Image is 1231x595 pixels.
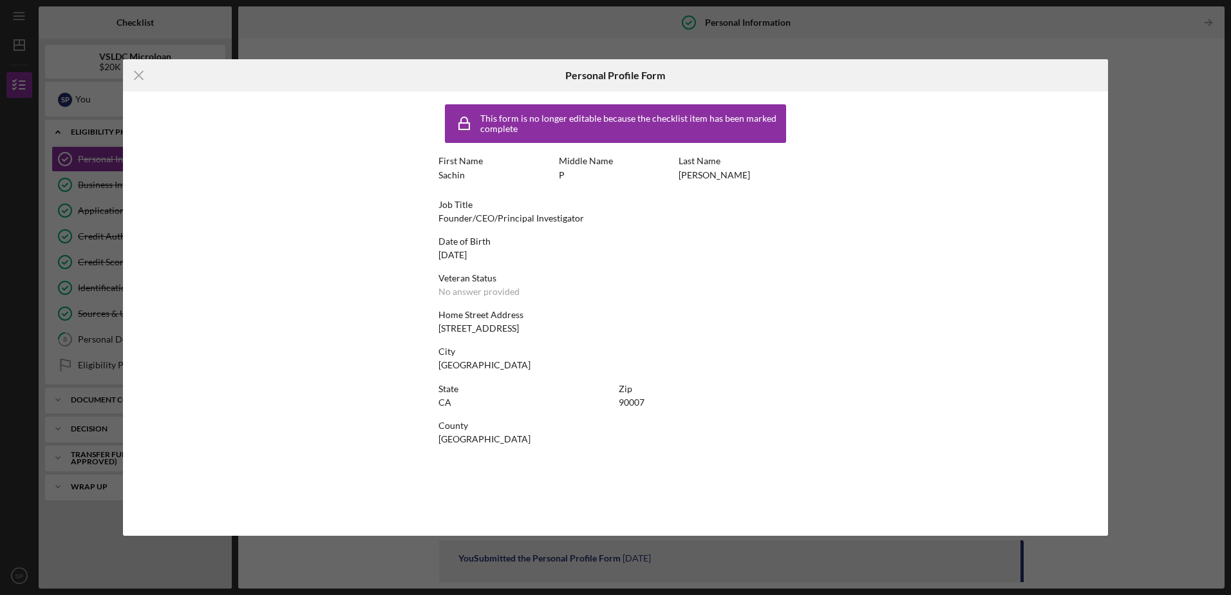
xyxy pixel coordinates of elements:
div: Last Name [679,156,793,166]
div: First Name [438,156,552,166]
div: Job Title [438,200,793,210]
div: Date of Birth [438,236,793,247]
div: City [438,346,793,357]
div: 90007 [619,397,644,408]
div: No answer provided [438,287,520,297]
div: Zip [619,384,793,394]
div: Home Street Address [438,310,793,320]
div: Veteran Status [438,273,793,283]
div: State [438,384,612,394]
div: Founder/CEO/Principal Investigator [438,213,584,223]
div: [GEOGRAPHIC_DATA] [438,360,531,370]
div: P [559,170,565,180]
div: [PERSON_NAME] [679,170,750,180]
div: CA [438,397,451,408]
div: County [438,420,793,431]
div: [STREET_ADDRESS] [438,323,519,334]
div: This form is no longer editable because the checklist item has been marked complete [480,113,783,134]
h6: Personal Profile Form [565,70,665,81]
div: [GEOGRAPHIC_DATA] [438,434,531,444]
div: Middle Name [559,156,673,166]
div: [DATE] [438,250,467,260]
div: Sachin [438,170,465,180]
